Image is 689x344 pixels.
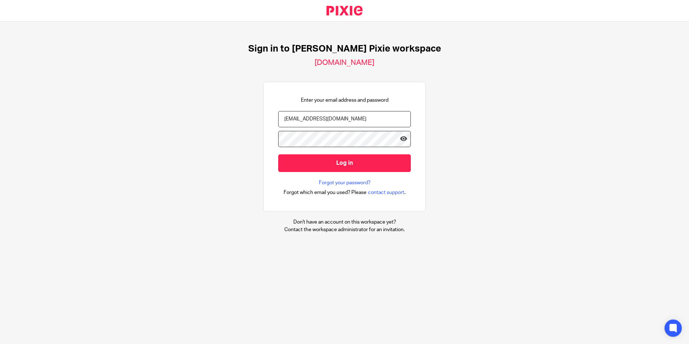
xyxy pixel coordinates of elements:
[301,97,388,104] p: Enter your email address and password
[284,189,366,196] span: Forgot which email you used? Please
[284,226,405,233] p: Contact the workspace administrator for an invitation.
[284,188,406,197] div: .
[315,58,374,67] h2: [DOMAIN_NAME]
[248,43,441,54] h1: Sign in to [PERSON_NAME] Pixie workspace
[278,154,411,172] input: Log in
[278,111,411,127] input: name@example.com
[319,179,370,186] a: Forgot your password?
[368,189,404,196] span: contact support
[284,219,405,226] p: Don't have an account on this workspace yet?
